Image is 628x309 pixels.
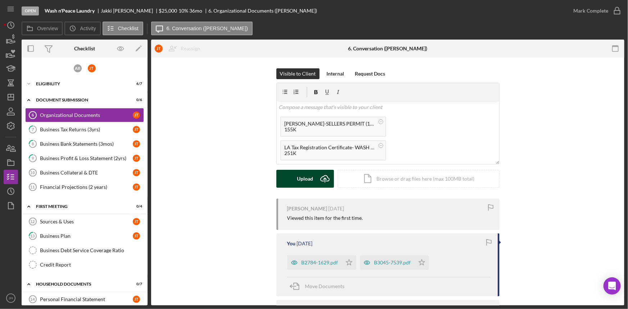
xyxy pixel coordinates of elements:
label: 6. Conversation ([PERSON_NAME]) [167,26,248,31]
button: 6. Conversation ([PERSON_NAME]) [151,22,253,35]
div: Reassign [181,41,200,56]
button: Upload [276,170,334,188]
div: Sources & Uses [40,219,133,224]
a: 7Business Tax Returns (3yrs)JT [25,122,144,137]
label: Activity [80,26,96,31]
a: 11Financial Projections (2 years)JT [25,180,144,194]
tspan: 7 [32,127,34,132]
div: 6 / 7 [129,82,142,86]
a: 13Business PlanJT [25,229,144,243]
button: Mark Complete [566,4,624,18]
a: Credit Report [25,258,144,272]
button: Checklist [103,22,143,35]
div: J T [133,112,140,119]
time: 2025-09-19 17:38 [329,206,344,212]
div: 0 / 4 [129,204,142,209]
button: Request Docs [352,68,389,79]
div: First Meeting [36,204,124,209]
tspan: 9 [32,156,34,160]
button: Overview [22,22,63,35]
div: 6. Conversation ([PERSON_NAME]) [348,46,427,51]
button: JTReassign [151,41,207,56]
text: JH [9,296,13,300]
div: Request Docs [355,68,385,79]
a: 14Personal Financial StatementJT [25,292,144,306]
div: 0 / 7 [129,282,142,286]
a: 6Organizational DocumentsJT [25,108,144,122]
div: J T [133,155,140,162]
div: Mark Complete [573,4,608,18]
div: Internal [327,68,344,79]
time: 2025-09-19 16:05 [297,241,313,246]
a: 12Sources & UsesJT [25,214,144,229]
div: Upload [297,170,313,188]
div: Viewed this item for the first time. [287,215,363,221]
button: Visible to Client [276,68,320,79]
label: Checklist [118,26,139,31]
tspan: 13 [31,233,35,238]
div: Open [22,6,39,15]
div: Jakki [PERSON_NAME] [101,8,159,14]
div: Checklist [74,46,95,51]
a: Business Debt Service Coverage Ratio [25,243,144,258]
div: Open Intercom Messenger [604,277,621,295]
div: 155K [285,127,375,132]
div: Personal Financial Statement [40,296,133,302]
div: You [287,241,296,246]
div: Business Bank Statements (3mos) [40,141,133,147]
button: JH [4,291,18,305]
div: Organizational Documents [40,112,133,118]
div: A B [74,64,82,72]
a: 9Business Profit & Loss Statement (2yrs)JT [25,151,144,165]
span: Move Documents [305,283,345,289]
div: Business Collateral & DTE [40,170,133,176]
div: Business Profit & Loss Statement (2yrs) [40,155,133,161]
button: Internal [323,68,348,79]
div: J T [133,169,140,176]
div: J T [133,183,140,191]
div: [PERSON_NAME] [287,206,327,212]
tspan: 14 [30,297,35,301]
div: Credit Report [40,262,144,268]
tspan: 8 [32,141,34,146]
div: Document Submission [36,98,124,102]
button: B2784-1629.pdf [287,255,356,270]
div: 36 mo [189,8,202,14]
div: 0 / 6 [129,98,142,102]
div: Visible to Client [280,68,316,79]
div: Eligibility [36,82,124,86]
button: Move Documents [287,277,352,295]
button: B3045-7539.pdf [360,255,429,270]
div: J T [133,232,140,240]
a: 8Business Bank Statements (3mos)JT [25,137,144,151]
a: 10Business Collateral & DTEJT [25,165,144,180]
div: 10 % [179,8,188,14]
div: [PERSON_NAME]-SELLERS PERMIT (1).pdf [285,121,375,127]
label: Overview [37,26,58,31]
div: J T [155,45,163,53]
tspan: 6 [32,113,34,117]
div: Financial Projections (2 years) [40,184,133,190]
div: J T [133,126,140,133]
div: LA Tax Registration Certificate- WASH N' PEACE - Page 1.pdf [285,145,375,150]
tspan: 12 [30,219,35,224]
div: Household Documents [36,282,124,286]
div: 6. Organizational Documents ([PERSON_NAME]) [208,8,317,14]
tspan: 11 [30,185,35,189]
b: Wash n'Peace Laundry [45,8,95,14]
button: Activity [64,22,100,35]
div: Business Plan [40,233,133,239]
div: Business Tax Returns (3yrs) [40,127,133,132]
div: B3045-7539.pdf [374,260,411,265]
div: J T [133,140,140,147]
tspan: 10 [30,171,35,175]
div: B2784-1629.pdf [302,260,338,265]
div: J T [133,218,140,225]
span: $25,000 [159,8,177,14]
div: J T [133,296,140,303]
div: Business Debt Service Coverage Ratio [40,247,144,253]
div: 251K [285,150,375,156]
div: J T [88,64,96,72]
